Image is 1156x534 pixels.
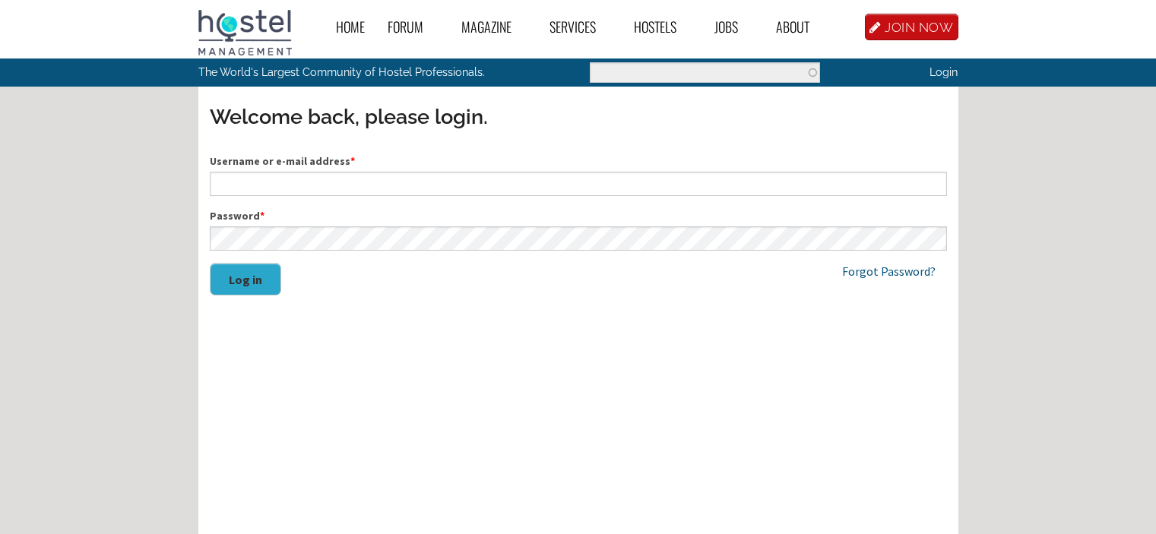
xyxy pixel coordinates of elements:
p: The World's Largest Community of Hostel Professionals. [198,58,515,86]
input: Enter the terms you wish to search for. [590,62,820,83]
a: Forum [376,10,450,44]
button: Log in [210,263,281,295]
img: Hostel Management Home [198,10,292,55]
a: Home [325,10,376,44]
a: Magazine [450,10,538,44]
label: Password [210,208,947,224]
a: Hostels [622,10,703,44]
span: This field is required. [350,154,355,168]
a: About [765,10,836,44]
span: This field is required. [260,209,264,223]
a: Services [538,10,622,44]
h3: Welcome back, please login. [210,103,947,131]
a: Login [930,65,958,78]
a: JOIN NOW [865,14,958,40]
a: Jobs [703,10,765,44]
a: Forgot Password? [842,264,936,279]
label: Username or e-mail address [210,153,947,169]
